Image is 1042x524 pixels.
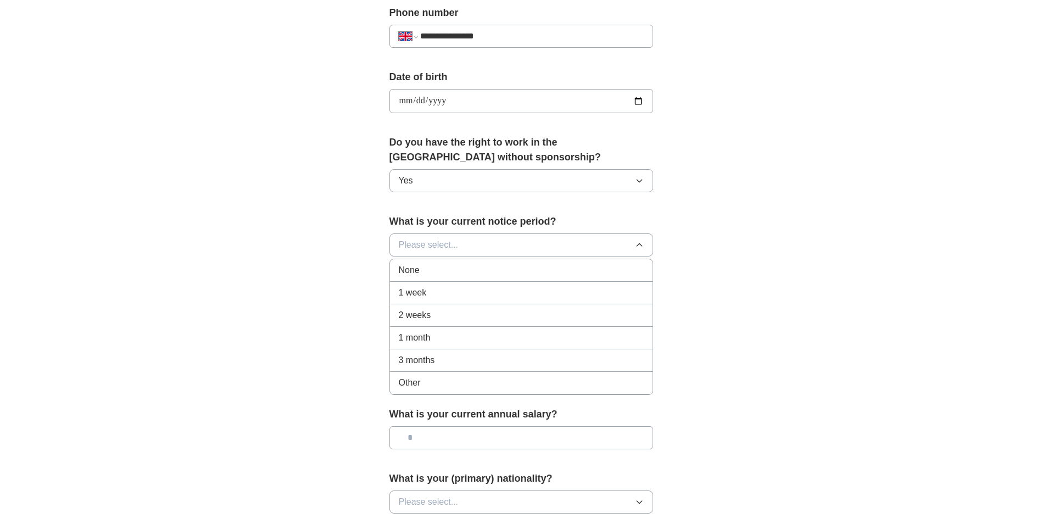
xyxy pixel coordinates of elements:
span: 2 weeks [399,309,431,322]
label: Phone number [389,5,653,20]
span: 1 month [399,331,431,344]
label: Do you have the right to work in the [GEOGRAPHIC_DATA] without sponsorship? [389,135,653,165]
span: Yes [399,174,413,187]
label: What is your current annual salary? [389,407,653,422]
label: What is your (primary) nationality? [389,471,653,486]
label: Date of birth [389,70,653,85]
span: 1 week [399,286,427,299]
span: Please select... [399,495,459,509]
button: Please select... [389,233,653,257]
span: None [399,264,420,277]
button: Yes [389,169,653,192]
label: What is your current notice period? [389,214,653,229]
span: 3 months [399,354,435,367]
span: Other [399,376,421,389]
span: Please select... [399,238,459,252]
button: Please select... [389,490,653,514]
